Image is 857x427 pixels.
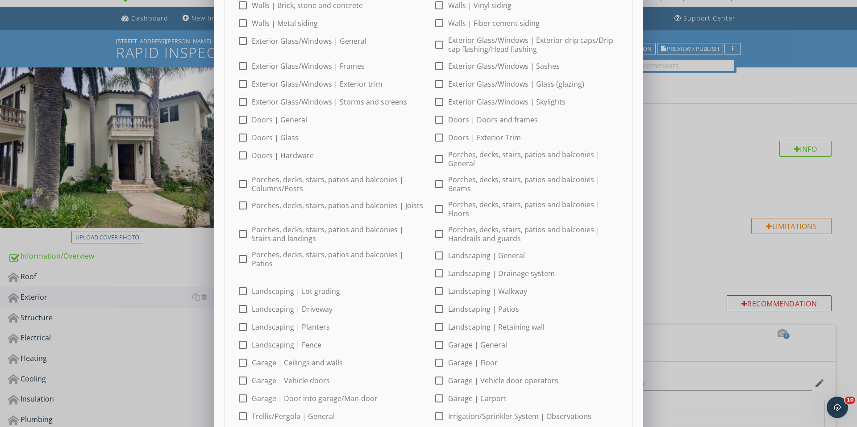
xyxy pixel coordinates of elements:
label: Landscaping | Fence [252,340,321,349]
iframe: Intercom live chat [827,397,848,418]
label: Landscaping | General [448,251,525,260]
label: Exterior Glass/Windows | Skylights [448,97,566,106]
label: Walls | Fiber cement siding [448,19,540,28]
label: Porches, decks, stairs, patios and balconies | Handrails and guards [448,225,620,243]
label: Exterior Glass/Windows | Glass (glazing) [448,80,584,88]
label: Landscaping | Lot grading [252,287,340,296]
label: Porches, decks, stairs, patios and balconies | General [448,150,620,168]
label: Porches, decks, stairs, patios and balconies | Beams [448,175,620,193]
label: Doors | Hardware [252,151,314,160]
label: Landscaping | Driveway [252,305,333,314]
label: Landscaping | Drainage system [448,269,555,278]
label: Garage | Vehicle doors [252,376,330,385]
label: Exterior Glass/Windows | Frames [252,62,365,71]
label: Doors | Doors and frames [448,115,538,124]
label: Garage | General [448,340,507,349]
label: Landscaping | Retaining wall [448,322,545,331]
label: Garage | Ceilings and walls [252,358,343,367]
label: Exterior Glass/Windows | Storms and screens [252,97,407,106]
label: Walls | Brick, stone and concrete [252,1,363,10]
label: Landscaping | Patios [448,305,519,314]
label: Landscaping | Planters [252,322,330,331]
label: Doors | Exterior Trim [448,133,521,142]
label: Garage | Floor [448,358,498,367]
label: Garage | Carport [448,394,507,403]
label: Porches, decks, stairs, patios and balconies | Floors [448,200,620,218]
label: Garage | Door into garage/Man-door [252,394,378,403]
label: Porches, decks, stairs, patios and balconies | Stairs and landings [252,225,423,243]
label: Trellis/Pergola | General [252,412,335,421]
label: Exterior Glass/Windows | General [252,37,366,46]
label: Landscaping | Walkway [448,287,527,296]
label: Irrigation/Sprinkler System | Observations [448,412,591,421]
label: Doors | Glass [252,133,299,142]
label: Porches, decks, stairs, patios and balconies | Patios [252,250,423,268]
label: Exterior Glass/Windows | Sashes [448,62,560,71]
label: Walls | Vinyl siding [448,1,512,10]
label: Doors | General [252,115,307,124]
label: Exterior Glass/Windows | Exterior trim [252,80,383,88]
label: Walls | Metal siding [252,19,318,28]
span: 10 [845,397,855,404]
label: Porches, decks, stairs, patios and balconies | Columns/Posts [252,175,423,193]
label: Garage | Vehicle door operators [448,376,558,385]
label: Exterior Glass/Windows | Exterior drip caps/Drip cap flashing/Head flashing [448,36,620,54]
label: Porches, decks, stairs, patios and balconies | Joists [252,201,423,210]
